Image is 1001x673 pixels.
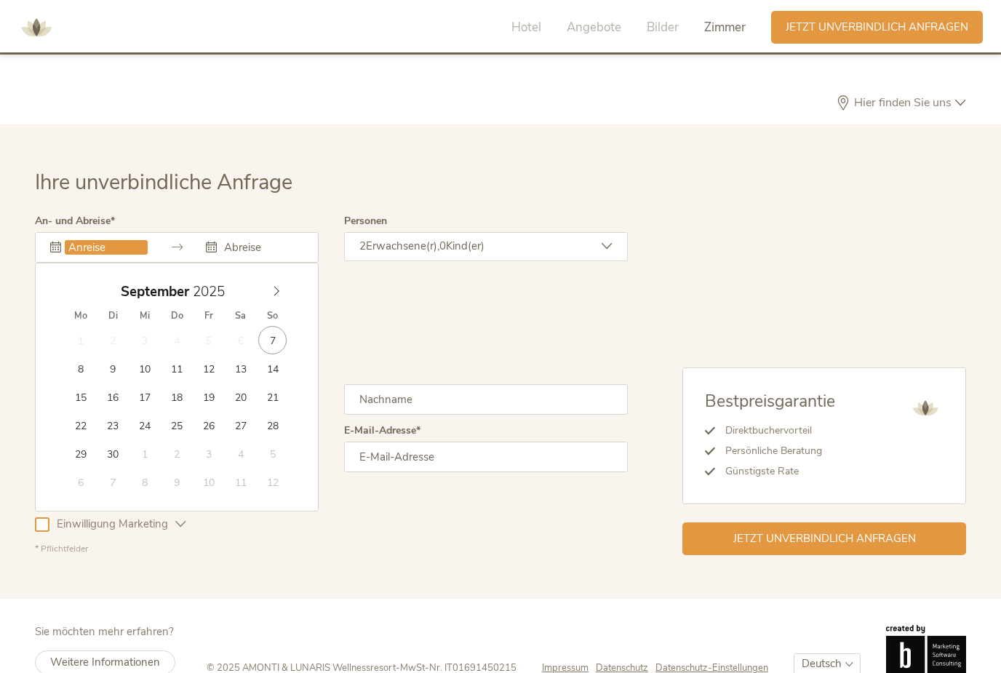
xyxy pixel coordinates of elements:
span: Ihre unverbindliche Anfrage [35,168,292,196]
span: September 25, 2025 [162,411,191,439]
span: Di [97,311,129,321]
input: E-Mail-Adresse [344,442,628,472]
span: September 5, 2025 [194,326,223,354]
span: Jetzt unverbindlich anfragen [786,20,968,35]
span: Angebote [567,19,621,36]
span: Oktober 12, 2025 [258,468,287,496]
span: September 23, 2025 [99,411,127,439]
span: September 30, 2025 [99,439,127,468]
span: Einwilligung Marketing [49,517,175,532]
span: September 19, 2025 [194,383,223,411]
span: Oktober 2, 2025 [162,439,191,468]
span: Hier finden Sie uns [850,97,955,108]
span: Zimmer [704,19,746,36]
span: Oktober 11, 2025 [226,468,255,496]
span: September 18, 2025 [162,383,191,411]
li: Direktbuchervorteil [715,421,835,441]
span: Oktober 4, 2025 [226,439,255,468]
span: September 20, 2025 [226,383,255,411]
div: * Pflichtfelder [35,543,628,555]
input: Abreise [220,240,303,255]
span: Oktober 8, 2025 [130,468,159,496]
span: September 12, 2025 [194,354,223,383]
span: September 15, 2025 [67,383,95,411]
label: An- und Abreise [35,216,115,226]
span: September 3, 2025 [130,326,159,354]
span: Kind(er) [446,239,484,253]
span: Do [161,311,193,321]
span: Sie möchten mehr erfahren? [35,624,174,639]
span: September 9, 2025 [99,354,127,383]
span: Weitere Informationen [50,655,160,669]
span: Oktober 7, 2025 [99,468,127,496]
input: Anreise [65,240,148,255]
span: September 7, 2025 [258,326,287,354]
li: Günstigste Rate [715,461,835,482]
img: AMONTI & LUNARIS Wellnessresort [15,6,58,49]
span: Sa [225,311,257,321]
span: September 14, 2025 [258,354,287,383]
span: Oktober 3, 2025 [194,439,223,468]
span: September 28, 2025 [258,411,287,439]
span: September 8, 2025 [67,354,95,383]
span: Mi [129,311,161,321]
span: September 24, 2025 [130,411,159,439]
span: Bilder [647,19,679,36]
span: So [257,311,289,321]
span: Hotel [511,19,541,36]
span: 0 [439,239,446,253]
span: Erwachsene(r), [366,239,439,253]
label: E-Mail-Adresse [344,426,420,436]
span: September 2, 2025 [99,326,127,354]
span: September 16, 2025 [99,383,127,411]
span: September 29, 2025 [67,439,95,468]
a: AMONTI & LUNARIS Wellnessresort [15,22,58,32]
span: September 17, 2025 [130,383,159,411]
span: Fr [193,311,225,321]
span: September 6, 2025 [226,326,255,354]
span: Oktober 10, 2025 [194,468,223,496]
label: Personen [344,216,387,226]
span: Oktober 6, 2025 [67,468,95,496]
input: Nachname [344,384,628,415]
span: Oktober 1, 2025 [130,439,159,468]
span: September 10, 2025 [130,354,159,383]
span: September 27, 2025 [226,411,255,439]
input: Year [189,282,237,301]
img: AMONTI & LUNARIS Wellnessresort [907,390,944,426]
span: September 13, 2025 [226,354,255,383]
span: September 22, 2025 [67,411,95,439]
span: Oktober 9, 2025 [162,468,191,496]
li: Persönliche Beratung [715,441,835,461]
span: September 11, 2025 [162,354,191,383]
span: Oktober 5, 2025 [258,439,287,468]
span: September [121,285,189,299]
span: September 21, 2025 [258,383,287,411]
span: 2 [359,239,366,253]
span: Mo [65,311,97,321]
span: September 1, 2025 [67,326,95,354]
span: September 4, 2025 [162,326,191,354]
span: Bestpreisgarantie [705,390,835,413]
span: Jetzt unverbindlich anfragen [733,531,916,546]
span: September 26, 2025 [194,411,223,439]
